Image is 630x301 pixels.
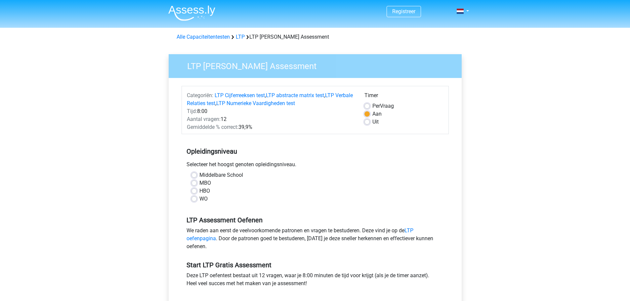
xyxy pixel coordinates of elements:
[187,216,444,224] h5: LTP Assessment Oefenen
[199,171,243,179] label: Middelbare School
[372,102,394,110] label: Vraag
[182,123,359,131] div: 39,9%
[372,118,379,126] label: Uit
[392,8,415,15] a: Registreer
[236,34,245,40] a: LTP
[372,103,380,109] span: Per
[187,145,444,158] h5: Opleidingsniveau
[372,110,382,118] label: Aan
[182,161,449,171] div: Selecteer het hoogst genoten opleidingsniveau.
[177,34,230,40] a: Alle Capaciteitentesten
[182,107,359,115] div: 8:00
[168,5,215,21] img: Assessly
[187,116,221,122] span: Aantal vragen:
[199,195,208,203] label: WO
[215,92,265,98] a: LTP Cijferreeksen test
[187,108,197,114] span: Tijd:
[179,58,457,71] h3: LTP [PERSON_NAME] Assessment
[182,115,359,123] div: 12
[216,100,295,106] a: LTP Numerieke Vaardigheden test
[182,92,359,107] div: , , ,
[182,272,449,290] div: Deze LTP oefentest bestaat uit 12 vragen, waar je 8:00 minuten de tijd voor krijgt (als je de tim...
[364,92,443,102] div: Timer
[182,227,449,253] div: We raden aan eerst de veelvoorkomende patronen en vragen te bestuderen. Deze vind je op de . Door...
[187,124,238,130] span: Gemiddelde % correct:
[174,33,456,41] div: LTP [PERSON_NAME] Assessment
[199,187,210,195] label: HBO
[187,92,213,98] span: Categoriën:
[187,261,444,269] h5: Start LTP Gratis Assessment
[199,179,211,187] label: MBO
[266,92,324,98] a: LTP abstracte matrix test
